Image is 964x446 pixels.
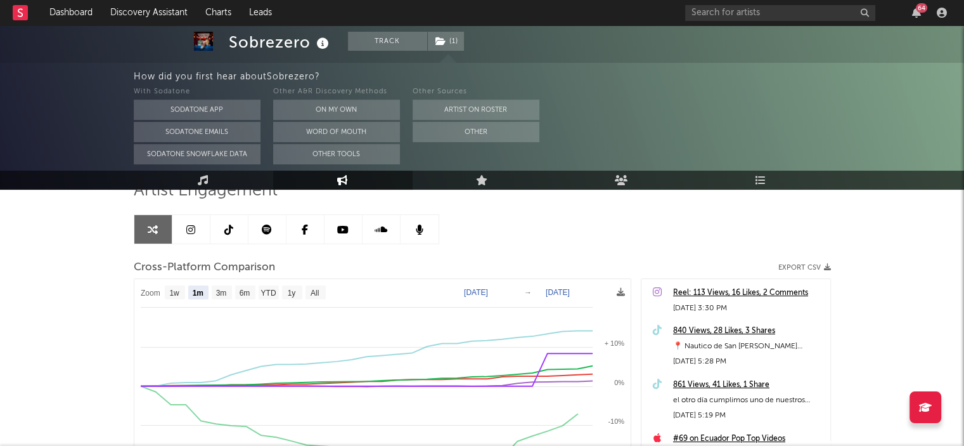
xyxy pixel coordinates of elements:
[134,122,260,142] button: Sodatone Emails
[916,3,927,13] div: 64
[673,408,824,423] div: [DATE] 5:19 PM
[134,260,275,275] span: Cross-Platform Comparison
[141,289,160,298] text: Zoom
[287,289,295,298] text: 1y
[464,288,488,297] text: [DATE]
[134,183,278,199] span: Artist Engagement
[260,289,276,298] text: YTD
[673,301,824,316] div: [DATE] 3:30 PM
[413,84,539,100] div: Other Sources
[604,339,624,347] text: + 10%
[134,144,260,164] button: Sodatone Snowflake Data
[413,122,539,142] button: Other
[169,289,179,298] text: 1w
[673,393,824,408] div: el otro día cumplimos uno de nuestros sueños tocando en el @nauticosv vaya energía tan bonita y G...
[546,288,570,297] text: [DATE]
[912,8,921,18] button: 64
[673,324,824,339] a: 840 Views, 28 Likes, 3 Shares
[348,32,427,51] button: Track
[273,84,400,100] div: Other A&R Discovery Methods
[413,100,539,120] button: Artist on Roster
[685,5,875,21] input: Search for artists
[608,417,624,425] text: -10%
[524,288,532,297] text: →
[192,289,203,298] text: 1m
[673,285,824,301] a: Reel: 113 Views, 16 Likes, 2 Comments
[229,32,332,53] div: Sobrezero
[273,122,400,142] button: Word Of Mouth
[673,339,824,354] div: 📍 Nautico de San [PERSON_NAME] #nauticodesanvicente #elnauticodesanvicente #[GEOGRAPHIC_DATA] #in...
[427,32,465,51] span: ( 1 )
[614,379,624,386] text: 0%
[273,144,400,164] button: Other Tools
[134,84,260,100] div: With Sodatone
[310,289,318,298] text: All
[215,289,226,298] text: 3m
[239,289,250,298] text: 6m
[673,354,824,369] div: [DATE] 5:28 PM
[778,264,831,272] button: Export CSV
[428,32,464,51] button: (1)
[673,377,824,393] a: 861 Views, 41 Likes, 1 Share
[134,100,260,120] button: Sodatone App
[273,100,400,120] button: On My Own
